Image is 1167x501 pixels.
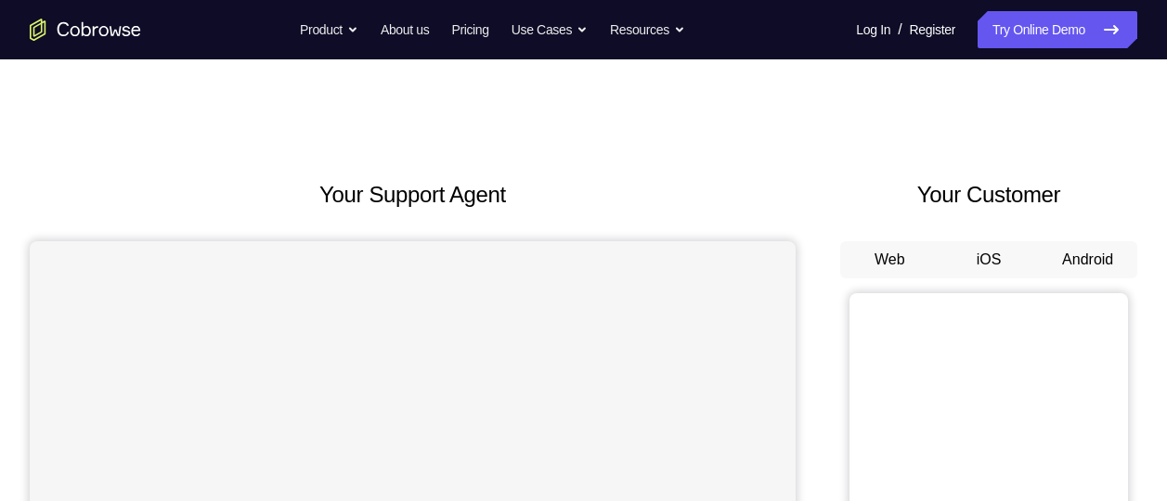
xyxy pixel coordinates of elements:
[840,178,1137,212] h2: Your Customer
[30,19,141,41] a: Go to the home page
[910,11,955,48] a: Register
[940,241,1039,278] button: iOS
[1038,241,1137,278] button: Android
[451,11,488,48] a: Pricing
[610,11,685,48] button: Resources
[840,241,940,278] button: Web
[898,19,901,41] span: /
[856,11,890,48] a: Log In
[512,11,588,48] button: Use Cases
[30,178,796,212] h2: Your Support Agent
[978,11,1137,48] a: Try Online Demo
[300,11,358,48] button: Product
[381,11,429,48] a: About us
